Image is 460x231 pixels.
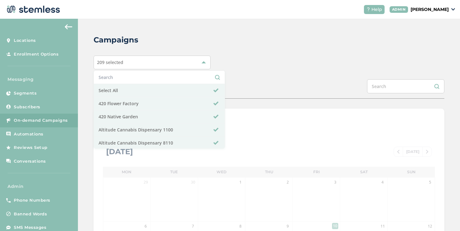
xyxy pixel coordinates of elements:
[14,158,46,165] span: Conversations
[14,224,46,231] span: SMS Messages
[5,3,60,16] img: logo-dark-0685b13c.svg
[14,117,68,124] span: On-demand Campaigns
[14,90,37,96] span: Segments
[451,8,455,11] img: icon_down-arrow-small-66adaf34.svg
[429,201,460,231] iframe: Chat Widget
[14,197,50,204] span: Phone Numbers
[94,97,225,110] li: 420 Flower Factory
[94,110,225,123] li: 420 Native Garden
[65,24,72,29] img: icon-arrow-back-accent-c549486e.svg
[371,6,382,13] span: Help
[390,6,408,13] div: ADMIN
[14,211,47,217] span: Banned Words
[366,7,370,11] img: icon-help-white-03924b79.svg
[94,123,225,136] li: Altitude Cannabis Dispensary 1100
[94,136,225,150] li: Altitude Cannabis Dispensary 8110
[14,51,59,57] span: Enrollment Options
[14,145,48,151] span: Reviews Setup
[14,104,40,110] span: Subscribers
[97,59,123,65] span: 209 selected
[14,131,43,137] span: Automations
[99,74,220,81] input: Search
[14,37,36,44] span: Locations
[367,79,444,93] input: Search
[94,34,138,46] h2: Campaigns
[411,6,449,13] p: [PERSON_NAME]
[94,84,225,97] li: Select All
